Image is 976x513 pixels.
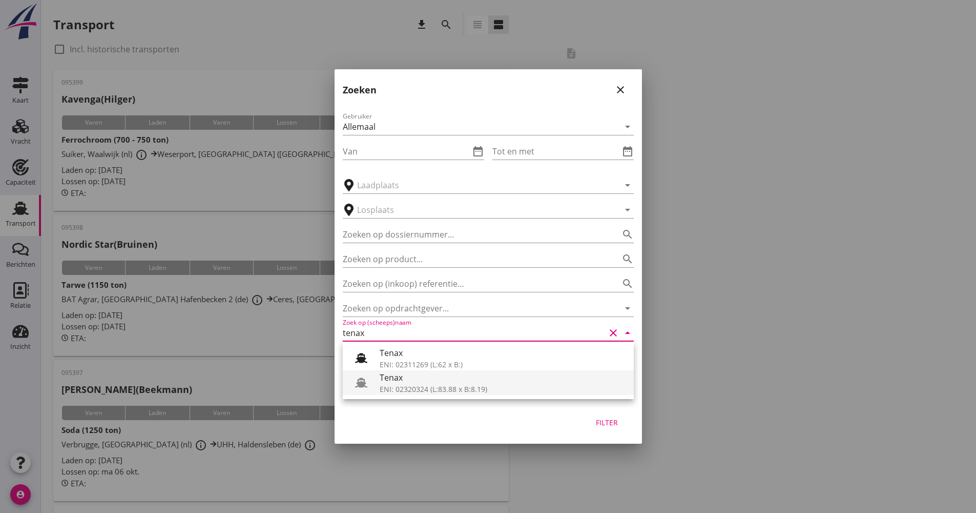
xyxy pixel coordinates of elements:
[380,359,626,370] div: ENI: 02311269 (L:62 x B:)
[492,143,619,160] input: Tot en met
[343,122,376,131] div: Allemaal
[380,371,626,384] div: Tenax
[380,384,626,394] div: ENI: 02320324 (L:83.88 x B:8.19)
[621,145,634,157] i: date_range
[343,325,605,341] input: Zoek op (scheeps)naam
[621,278,634,290] i: search
[343,83,377,97] h2: Zoeken
[585,413,630,431] button: Filter
[380,347,626,359] div: Tenax
[621,228,634,241] i: search
[357,177,605,193] input: Laadplaats
[621,179,634,191] i: arrow_drop_down
[343,251,605,267] input: Zoeken op product...
[614,84,627,96] i: close
[621,253,634,265] i: search
[621,302,634,314] i: arrow_drop_down
[343,275,605,292] input: Zoeken op (inkoop) referentie…
[593,417,621,428] div: Filter
[607,327,619,339] i: clear
[343,143,470,160] input: Van
[357,202,605,218] input: Losplaats
[343,226,605,243] input: Zoeken op dossiernummer...
[621,204,634,216] i: arrow_drop_down
[621,327,634,339] i: arrow_drop_down
[343,300,605,317] input: Zoeken op opdrachtgever...
[472,145,484,157] i: date_range
[621,121,634,133] i: arrow_drop_down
